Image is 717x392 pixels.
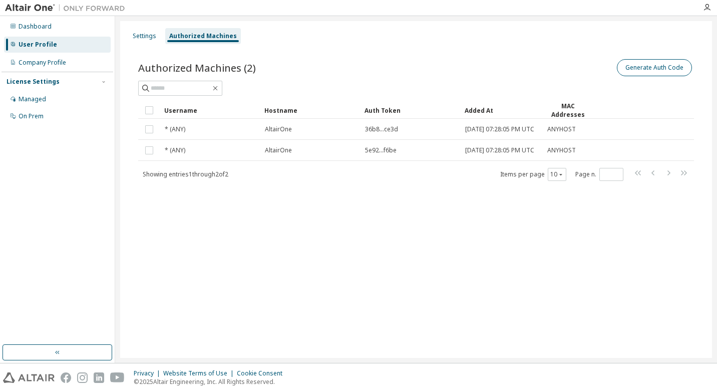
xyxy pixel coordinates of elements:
[110,372,125,383] img: youtube.svg
[134,369,163,377] div: Privacy
[3,372,55,383] img: altair_logo.svg
[143,170,228,178] span: Showing entries 1 through 2 of 2
[94,372,104,383] img: linkedin.svg
[265,146,292,154] span: AltairOne
[169,32,237,40] div: Authorized Machines
[575,168,623,181] span: Page n.
[19,112,44,120] div: On Prem
[264,102,356,118] div: Hostname
[365,125,398,133] span: 36b8...ce3d
[165,125,185,133] span: * (ANY)
[164,102,256,118] div: Username
[19,95,46,103] div: Managed
[547,125,576,133] span: ANYHOST
[547,146,576,154] span: ANYHOST
[165,146,185,154] span: * (ANY)
[134,377,288,386] p: © 2025 Altair Engineering, Inc. All Rights Reserved.
[138,61,256,75] span: Authorized Machines (2)
[7,78,60,86] div: License Settings
[61,372,71,383] img: facebook.svg
[19,41,57,49] div: User Profile
[265,125,292,133] span: AltairOne
[237,369,288,377] div: Cookie Consent
[365,102,457,118] div: Auth Token
[465,125,534,133] span: [DATE] 07:28:05 PM UTC
[465,146,534,154] span: [DATE] 07:28:05 PM UTC
[465,102,539,118] div: Added At
[5,3,130,13] img: Altair One
[500,168,566,181] span: Items per page
[163,369,237,377] div: Website Terms of Use
[547,102,589,119] div: MAC Addresses
[617,59,692,76] button: Generate Auth Code
[365,146,397,154] span: 5e92...f6be
[550,170,564,178] button: 10
[19,23,52,31] div: Dashboard
[133,32,156,40] div: Settings
[77,372,88,383] img: instagram.svg
[19,59,66,67] div: Company Profile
